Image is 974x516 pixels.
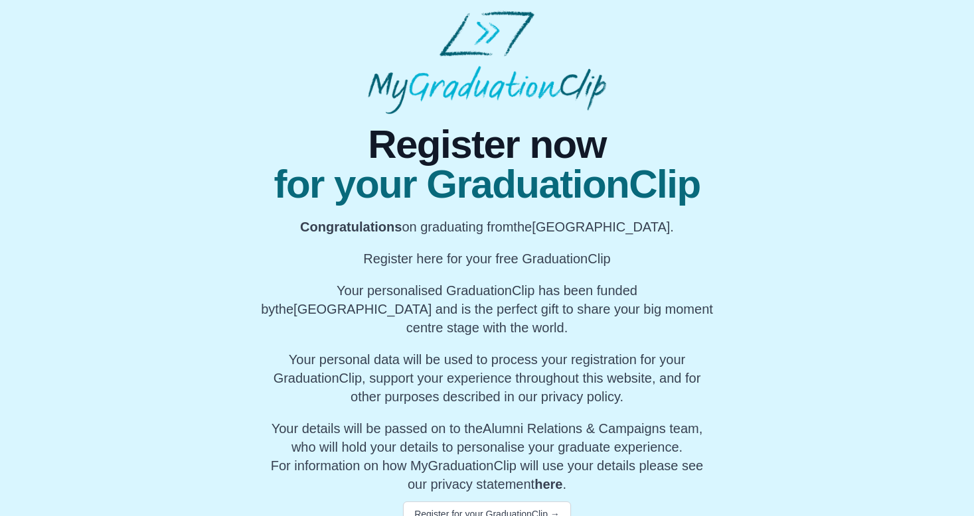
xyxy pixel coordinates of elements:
img: MyGraduationClip [368,11,606,114]
span: Your details will be passed on to the , who will hold your details to personalise your graduate e... [272,421,703,454]
a: here [534,477,562,491]
span: For information on how MyGraduationClip will use your details please see our privacy statement . [271,421,703,491]
p: Your personal data will be used to process your registration for your GraduationClip, support you... [260,350,715,406]
span: for your GraduationClip [260,164,715,204]
span: the [513,220,532,234]
p: on graduating from [GEOGRAPHIC_DATA]. [260,218,715,236]
b: Congratulations [300,220,402,234]
p: Your personalised GraduationClip has been funded by [GEOGRAPHIC_DATA] and is the perfect gift to ... [260,281,715,337]
p: Register here for your free GraduationClip [260,249,715,268]
span: the [275,302,293,316]
span: Alumni Relations & Campaigns team [483,421,699,436]
span: Register now [260,125,715,164]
